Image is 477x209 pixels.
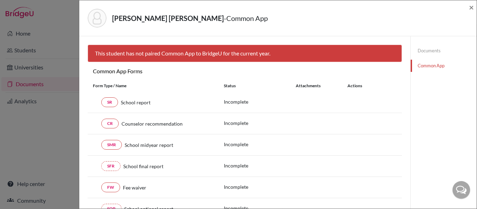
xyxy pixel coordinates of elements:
[101,119,119,128] a: CR
[224,14,268,22] span: - Common App
[411,60,477,72] a: Common App
[101,140,122,150] a: SMR
[101,161,120,171] a: SFR
[296,83,339,89] div: Attachments
[101,182,120,192] a: FW
[224,83,296,89] div: Status
[123,184,146,191] span: Fee waiver
[15,5,34,11] span: Ayuda
[101,97,118,107] a: SR
[224,98,296,105] p: Incomplete
[469,3,474,12] button: Close
[122,120,183,127] span: Counselor recommendation
[121,99,151,106] span: School report
[469,2,474,12] span: ×
[112,14,224,22] strong: [PERSON_NAME] [PERSON_NAME]
[88,83,219,89] div: Form Type / Name
[224,183,296,191] p: Incomplete
[339,83,382,89] div: Actions
[224,162,296,169] p: Incomplete
[88,68,245,74] h6: Common App Forms
[125,141,173,149] span: School midyear report
[224,119,296,127] p: Incomplete
[411,45,477,57] a: Documents
[224,141,296,148] p: Incomplete
[88,45,402,62] div: This student has not paired Common App to BridgeU for the current year.
[123,163,163,170] span: School final report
